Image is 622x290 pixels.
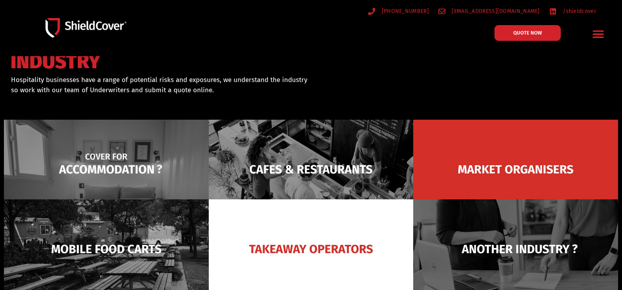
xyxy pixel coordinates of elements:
a: [EMAIL_ADDRESS][DOMAIN_NAME] [438,6,540,16]
span: [EMAIL_ADDRESS][DOMAIN_NAME] [450,6,540,16]
a: /shieldcover [549,6,596,16]
span: /shieldcover [561,6,596,16]
div: Menu Toggle [589,25,607,43]
span: QUOTE NOW [513,30,542,35]
a: [PHONE_NUMBER] [368,6,429,16]
p: Hospitality businesses have a range of potential risks and exposures, we understand the industry ... [11,75,313,95]
a: QUOTE NOW [494,25,561,41]
span: [PHONE_NUMBER] [380,6,429,16]
img: Shield-Cover-Underwriting-Australia-logo-full [46,18,126,38]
